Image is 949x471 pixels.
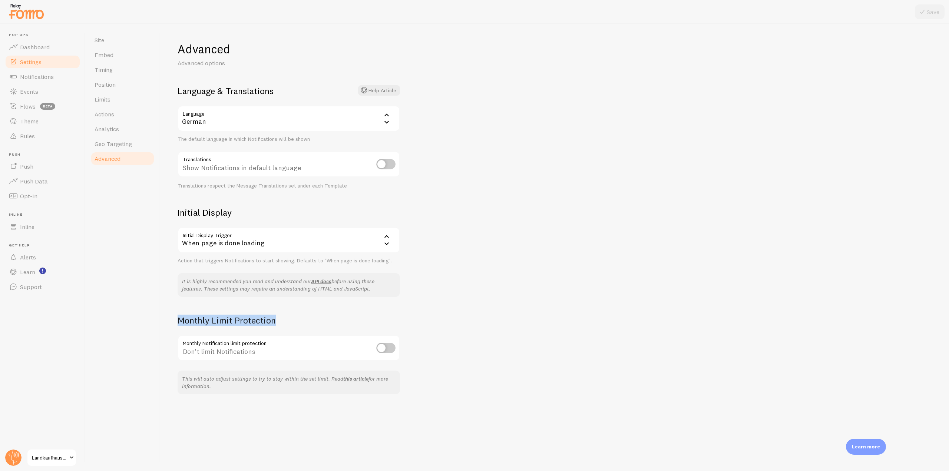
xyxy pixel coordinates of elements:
span: Rules [20,132,35,140]
a: Learn [4,265,81,279]
div: The default language in which Notifications will be shown [178,136,400,143]
span: Opt-In [20,192,37,200]
a: Push [4,159,81,174]
div: Action that triggers Notifications to start showing. Defaults to "When page is done loading". [178,258,400,264]
h2: Language & Translations [178,85,400,97]
span: Site [95,36,104,44]
div: Don't limit Notifications [178,335,400,362]
span: Dashboard [20,43,50,51]
a: Notifications [4,69,81,84]
div: German [178,106,400,132]
a: Events [4,84,81,99]
div: Show Notifications in default language [178,151,400,178]
a: Actions [90,107,155,122]
span: Push [20,163,33,170]
span: Notifications [20,73,54,80]
span: Actions [95,110,114,118]
span: Inline [9,212,81,217]
span: Timing [95,66,113,73]
a: API docs [311,278,331,285]
span: Inline [20,223,34,230]
span: Support [20,283,42,291]
span: Flows [20,103,36,110]
span: Settings [20,58,42,66]
span: Events [20,88,38,95]
button: Help Article [358,85,400,96]
span: Landkaufhaus [PERSON_NAME] [32,453,67,462]
span: Analytics [95,125,119,133]
span: Embed [95,51,113,59]
a: Analytics [90,122,155,136]
a: Embed [90,47,155,62]
a: Timing [90,62,155,77]
h2: Initial Display [178,207,400,218]
p: Advanced options [178,59,356,67]
p: Learn more [852,443,880,450]
span: Theme [20,117,39,125]
svg: <p>Watch New Feature Tutorials!</p> [39,268,46,274]
span: beta [40,103,55,110]
span: Limits [95,96,110,103]
a: Settings [4,54,81,69]
h2: Monthly Limit Protection [178,315,400,326]
span: Push Data [20,178,48,185]
span: Learn [20,268,35,276]
a: Alerts [4,250,81,265]
a: this article [343,375,368,382]
p: This will auto adjust settings to try to stay within the set limit. Read for more information. [182,375,396,390]
img: fomo-relay-logo-orange.svg [8,2,45,21]
span: Get Help [9,243,81,248]
span: Geo Targeting [95,140,132,147]
a: Theme [4,114,81,129]
span: Position [95,81,116,88]
div: When page is done loading [178,227,400,253]
a: Rules [4,129,81,143]
a: Flows beta [4,99,81,114]
a: Advanced [90,151,155,166]
a: Support [4,279,81,294]
a: Geo Targeting [90,136,155,151]
span: Push [9,152,81,157]
a: Dashboard [4,40,81,54]
a: Site [90,33,155,47]
span: Advanced [95,155,120,162]
a: Position [90,77,155,92]
span: Pop-ups [9,33,81,37]
a: Inline [4,219,81,234]
h1: Advanced [178,42,400,57]
a: Opt-In [4,189,81,203]
div: Learn more [846,439,886,455]
div: Translations respect the Message Translations set under each Template [178,183,400,189]
span: Alerts [20,253,36,261]
p: It is highly recommended you read and understand our before using these features. These settings ... [182,278,396,292]
a: Push Data [4,174,81,189]
a: Landkaufhaus [PERSON_NAME] [27,449,77,467]
a: Limits [90,92,155,107]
